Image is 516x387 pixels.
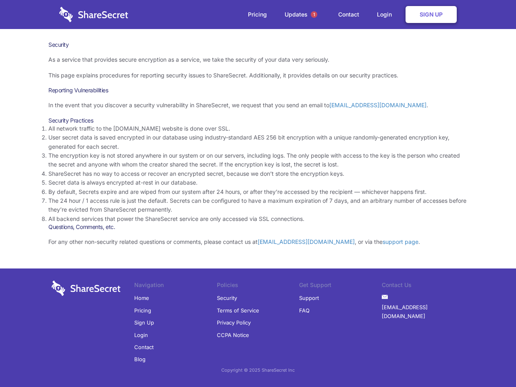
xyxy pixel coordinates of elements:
[52,281,121,296] img: logo-wordmark-white-trans-d4663122ce5f474addd5e946df7df03e33cb6a1c49d2221995e7729f52c070b2.svg
[134,341,154,353] a: Contact
[48,117,468,124] h3: Security Practices
[217,281,300,292] li: Policies
[48,55,468,64] p: As a service that provides secure encryption as a service, we take the security of your data very...
[48,237,468,246] p: For any other non-security related questions or comments, please contact us at , or via the .
[48,178,468,187] li: Secret data is always encrypted at-rest in our database.
[382,281,464,292] li: Contact Us
[59,7,128,22] img: logo-wordmark-white-trans-d4663122ce5f474addd5e946df7df03e33cb6a1c49d2221995e7729f52c070b2.svg
[48,169,468,178] li: ShareSecret has no way to access or recover an encrypted secret, because we don’t store the encry...
[217,304,259,316] a: Terms of Service
[240,2,275,27] a: Pricing
[406,6,457,23] a: Sign Up
[330,2,367,27] a: Contact
[217,329,249,341] a: CCPA Notice
[134,304,151,316] a: Pricing
[48,223,468,231] h3: Questions, Comments, etc.
[134,292,149,304] a: Home
[217,292,237,304] a: Security
[299,304,310,316] a: FAQ
[383,238,418,245] a: support page
[48,151,468,169] li: The encryption key is not stored anywhere in our system or on our servers, including logs. The on...
[311,11,317,18] span: 1
[134,316,154,329] a: Sign Up
[48,41,468,48] h1: Security
[217,316,251,329] a: Privacy Policy
[48,71,468,80] p: This page explains procedures for reporting security issues to ShareSecret. Additionally, it prov...
[48,196,468,214] li: The 24 hour / 1 access rule is just the default. Secrets can be configured to have a maximum expi...
[258,238,355,245] a: [EMAIL_ADDRESS][DOMAIN_NAME]
[134,353,146,365] a: Blog
[134,329,148,341] a: Login
[48,101,468,110] p: In the event that you discover a security vulnerability in ShareSecret, we request that you send ...
[369,2,404,27] a: Login
[299,281,382,292] li: Get Support
[48,124,468,133] li: All network traffic to the [DOMAIN_NAME] website is done over SSL.
[299,292,319,304] a: Support
[48,87,468,94] h3: Reporting Vulnerabilities
[329,102,427,108] a: [EMAIL_ADDRESS][DOMAIN_NAME]
[48,214,468,223] li: All backend services that power the ShareSecret service are only accessed via SSL connections.
[48,187,468,196] li: By default, Secrets expire and are wiped from our system after 24 hours, or after they’re accesse...
[382,301,464,322] a: [EMAIL_ADDRESS][DOMAIN_NAME]
[48,133,468,151] li: User secret data is saved encrypted in our database using industry-standard AES 256 bit encryptio...
[134,281,217,292] li: Navigation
